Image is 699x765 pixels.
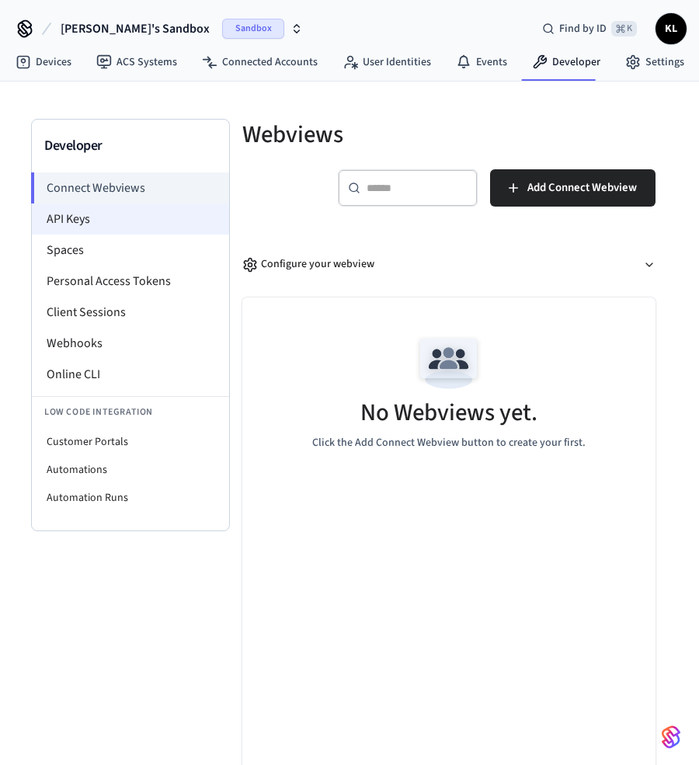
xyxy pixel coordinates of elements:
div: Find by ID⌘ K [530,15,649,43]
li: API Keys [32,203,229,235]
li: Client Sessions [32,297,229,328]
button: Configure your webview [242,244,656,285]
p: Click the Add Connect Webview button to create your first. [312,435,586,451]
span: KL [657,15,685,43]
a: Settings [613,48,697,76]
a: Developer [520,48,613,76]
div: Configure your webview [242,256,374,273]
h5: Webviews [242,119,656,151]
li: Customer Portals [32,428,229,456]
span: Find by ID [559,21,607,37]
h5: No Webviews yet. [360,397,537,429]
button: Add Connect Webview [490,169,656,207]
li: Automations [32,456,229,484]
a: Events [443,48,520,76]
img: Team Empty State [414,329,484,398]
a: Devices [3,48,84,76]
span: Sandbox [222,19,284,39]
span: [PERSON_NAME]'s Sandbox [61,19,210,38]
a: ACS Systems [84,48,190,76]
li: Connect Webviews [31,172,229,203]
a: Connected Accounts [190,48,330,76]
img: SeamLogoGradient.69752ec5.svg [662,725,680,749]
li: Personal Access Tokens [32,266,229,297]
span: ⌘ K [611,21,637,37]
li: Low Code Integration [32,396,229,428]
a: User Identities [330,48,443,76]
li: Spaces [32,235,229,266]
button: KL [656,13,687,44]
li: Automation Runs [32,484,229,512]
span: Add Connect Webview [527,178,637,198]
li: Webhooks [32,328,229,359]
li: Online CLI [32,359,229,390]
h3: Developer [44,135,217,157]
